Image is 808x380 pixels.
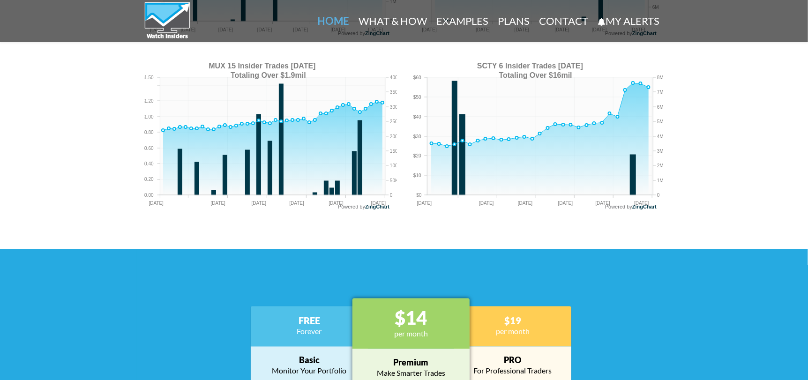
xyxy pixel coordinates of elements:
h3: $19 [464,316,562,326]
h4: PRO [464,356,562,365]
p: Make Smarter Trades [362,368,460,379]
h3: FREE [260,316,359,326]
p: per month [362,328,460,340]
span: ZingChart [632,204,657,210]
h4: Basic [260,356,359,365]
a: Powered byZingChart [338,201,397,213]
h4: Premium [362,358,460,368]
span: ZingChart [365,204,389,210]
p: For Professional Traders [464,365,562,377]
h3: $14 [362,308,460,328]
p: per month [464,326,562,337]
p: Forever [260,326,359,337]
a: Powered byZingChart [605,201,664,213]
p: Monitor Your Portfolio [260,365,359,377]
